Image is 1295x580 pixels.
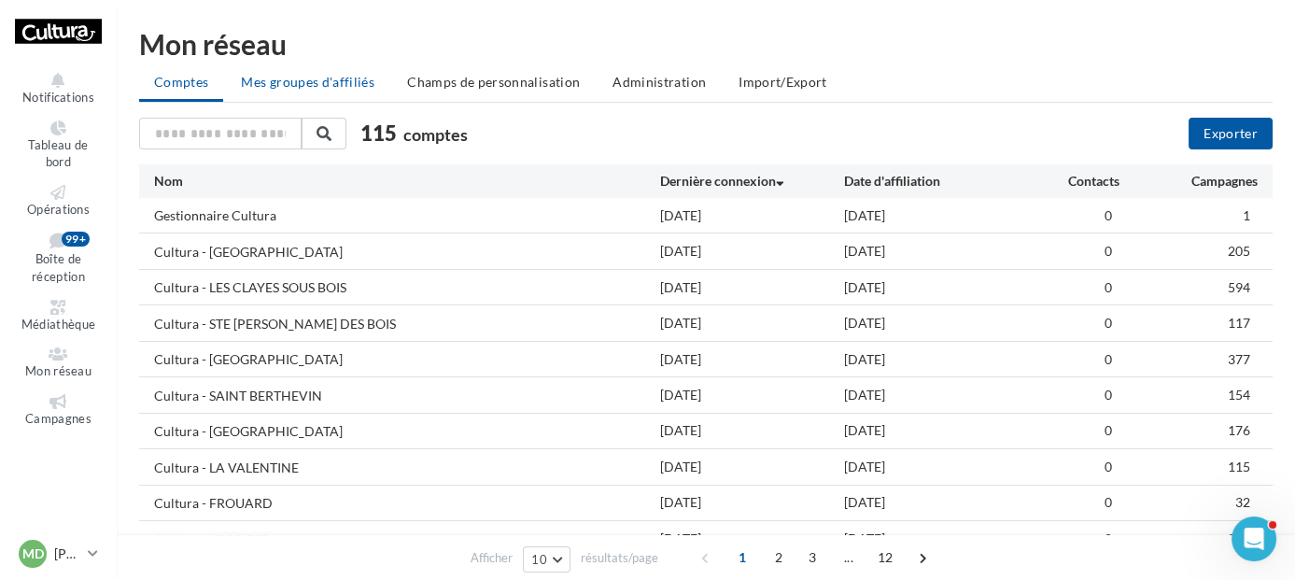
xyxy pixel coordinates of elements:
[407,74,580,90] span: Champs de personnalisation
[1235,494,1250,510] span: 32
[154,206,276,225] div: Gestionnaire Cultura
[797,543,827,573] span: 3
[844,421,1028,440] div: [DATE]
[844,278,1028,297] div: [DATE]
[1228,279,1250,295] span: 594
[25,411,91,426] span: Campagnes
[154,172,660,191] div: Nom
[1105,207,1112,223] span: 0
[844,314,1028,332] div: [DATE]
[15,390,102,431] a: Campagnes
[660,314,844,332] div: [DATE]
[154,459,299,477] div: Cultura - LA VALENTINE
[1228,243,1250,259] span: 205
[660,493,844,512] div: [DATE]
[471,549,513,567] span: Afficher
[1232,516,1276,561] iframe: Intercom live chat
[523,546,570,573] button: 10
[1228,315,1250,331] span: 117
[727,543,757,573] span: 1
[1189,118,1273,149] button: Exporter
[660,386,844,404] div: [DATE]
[1105,387,1112,403] span: 0
[1228,351,1250,367] span: 377
[241,74,374,90] span: Mes groupes d'affiliés
[1228,459,1250,474] span: 115
[1105,315,1112,331] span: 0
[1105,530,1112,546] span: 0
[660,206,844,225] div: [DATE]
[612,74,706,90] span: Administration
[844,172,1028,191] div: Date d'affiliation
[660,350,844,369] div: [DATE]
[1105,279,1112,295] span: 0
[1228,422,1250,438] span: 176
[25,363,91,378] span: Mon réseau
[15,296,102,336] a: Médiathèque
[154,530,268,549] div: Cultura - ST PRIEST
[844,206,1028,225] div: [DATE]
[660,172,844,191] div: Dernière connexion
[1243,207,1250,223] span: 1
[531,552,547,567] span: 10
[62,232,90,247] div: 99+
[844,458,1028,476] div: [DATE]
[844,350,1028,369] div: [DATE]
[660,278,844,297] div: [DATE]
[154,243,343,262] div: Cultura - [GEOGRAPHIC_DATA]
[154,315,396,333] div: Cultura - STE [PERSON_NAME] DES BOIS
[154,422,343,441] div: Cultura - [GEOGRAPHIC_DATA]
[15,343,102,383] a: Mon réseau
[844,493,1028,512] div: [DATE]
[1105,351,1112,367] span: 0
[660,530,844,548] div: [DATE]
[154,494,273,513] div: Cultura - FROUARD
[581,549,658,567] span: résultats/page
[844,530,1028,548] div: [DATE]
[15,181,102,221] a: Opérations
[660,458,844,476] div: [DATE]
[15,117,102,174] a: Tableau de bord
[21,317,96,332] span: Médiathèque
[15,69,102,109] button: Notifications
[844,386,1028,404] div: [DATE]
[764,543,794,573] span: 2
[1105,459,1112,474] span: 0
[870,543,901,573] span: 12
[154,387,322,405] div: Cultura - SAINT BERTHEVIN
[360,119,397,148] span: 115
[1105,422,1112,438] span: 0
[154,278,346,297] div: Cultura - LES CLAYES SOUS BOIS
[1228,387,1250,403] span: 154
[403,124,468,145] span: comptes
[1119,172,1258,191] div: Campagnes
[834,543,864,573] span: ...
[660,421,844,440] div: [DATE]
[22,545,44,563] span: MD
[22,90,94,105] span: Notifications
[27,202,90,217] span: Opérations
[15,536,102,572] a: MD [PERSON_NAME]
[844,242,1028,261] div: [DATE]
[1228,530,1250,546] span: 263
[1105,494,1112,510] span: 0
[139,30,1273,58] div: Mon réseau
[1028,172,1120,191] div: Contacts
[15,228,102,288] a: Boîte de réception 99+
[1105,243,1112,259] span: 0
[54,545,80,563] p: [PERSON_NAME]
[739,74,827,90] span: Import/Export
[154,350,343,369] div: Cultura - [GEOGRAPHIC_DATA]
[660,242,844,261] div: [DATE]
[32,252,85,285] span: Boîte de réception
[28,137,88,170] span: Tableau de bord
